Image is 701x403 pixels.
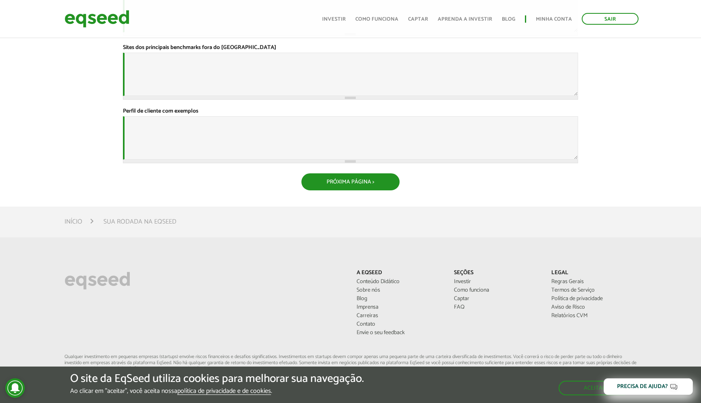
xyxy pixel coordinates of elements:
h5: O site da EqSeed utiliza cookies para melhorar sua navegação. [70,373,364,385]
label: Perfil de cliente com exemplos [123,109,198,114]
a: Conteúdo Didático [357,279,442,285]
a: Política de privacidade [551,296,636,302]
a: Captar [408,17,428,22]
label: Sites dos principais benchmarks fora do [GEOGRAPHIC_DATA] [123,45,276,51]
a: Carreiras [357,313,442,319]
button: Próxima Página > [301,173,400,190]
img: EqSeed Logo [65,270,130,292]
a: Sobre nós [357,288,442,293]
a: Investir [322,17,346,22]
a: Aprenda a investir [438,17,492,22]
a: Relatórios CVM [551,313,636,319]
a: FAQ [454,305,539,310]
a: Captar [454,296,539,302]
img: EqSeed [65,8,129,30]
a: Blog [502,17,515,22]
a: Sair [582,13,639,25]
a: Como funciona [454,288,539,293]
a: Minha conta [536,17,572,22]
li: Sua rodada na EqSeed [103,216,176,227]
p: Legal [551,270,636,277]
a: Imprensa [357,305,442,310]
p: A EqSeed [357,270,442,277]
a: Início [65,219,82,225]
p: Ao clicar em "aceitar", você aceita nossa . [70,387,364,395]
a: política de privacidade e de cookies [177,388,271,395]
a: Contato [357,322,442,327]
button: Aceitar [559,381,631,395]
a: Como funciona [355,17,398,22]
p: Seções [454,270,539,277]
a: Regras Gerais [551,279,636,285]
a: Aviso de Risco [551,305,636,310]
a: Termos de Serviço [551,288,636,293]
a: Envie o seu feedback [357,330,442,336]
a: Blog [357,296,442,302]
a: Investir [454,279,539,285]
